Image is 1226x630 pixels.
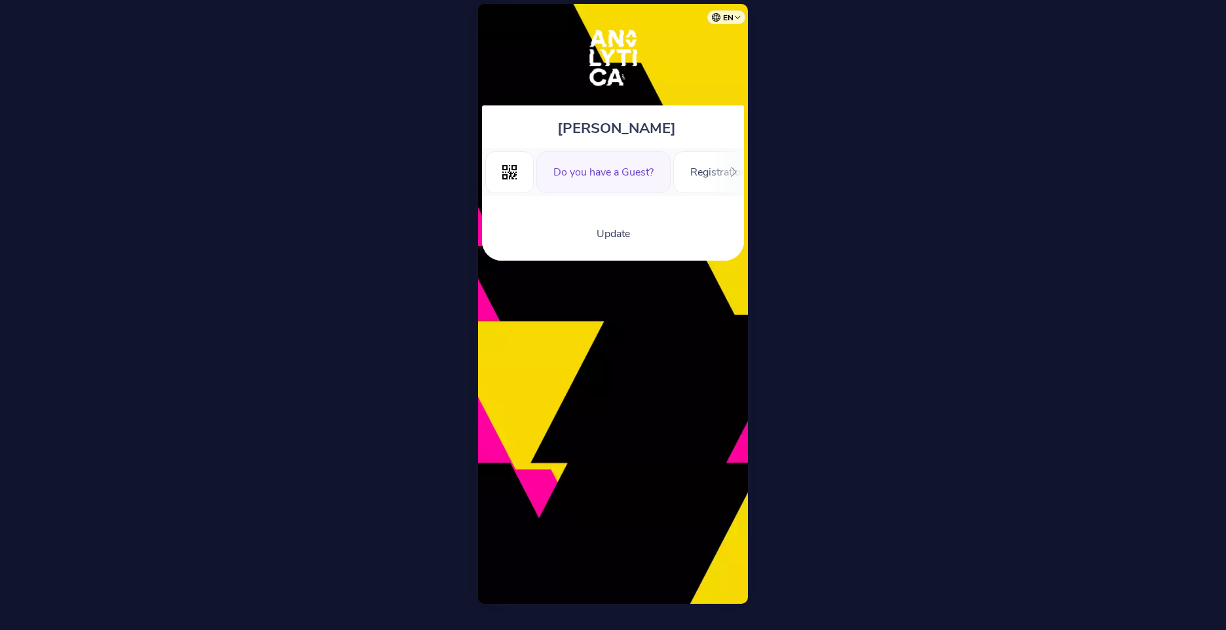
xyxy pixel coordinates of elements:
[673,164,791,178] a: Registration Form
[572,17,654,99] img: Analytica Fest 2025 - Sep 6th
[536,151,671,193] div: Do you have a Guest?
[489,227,737,241] center: Update
[557,119,676,138] span: [PERSON_NAME]
[536,164,671,178] a: Do you have a Guest?
[673,151,791,193] div: Registration Form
